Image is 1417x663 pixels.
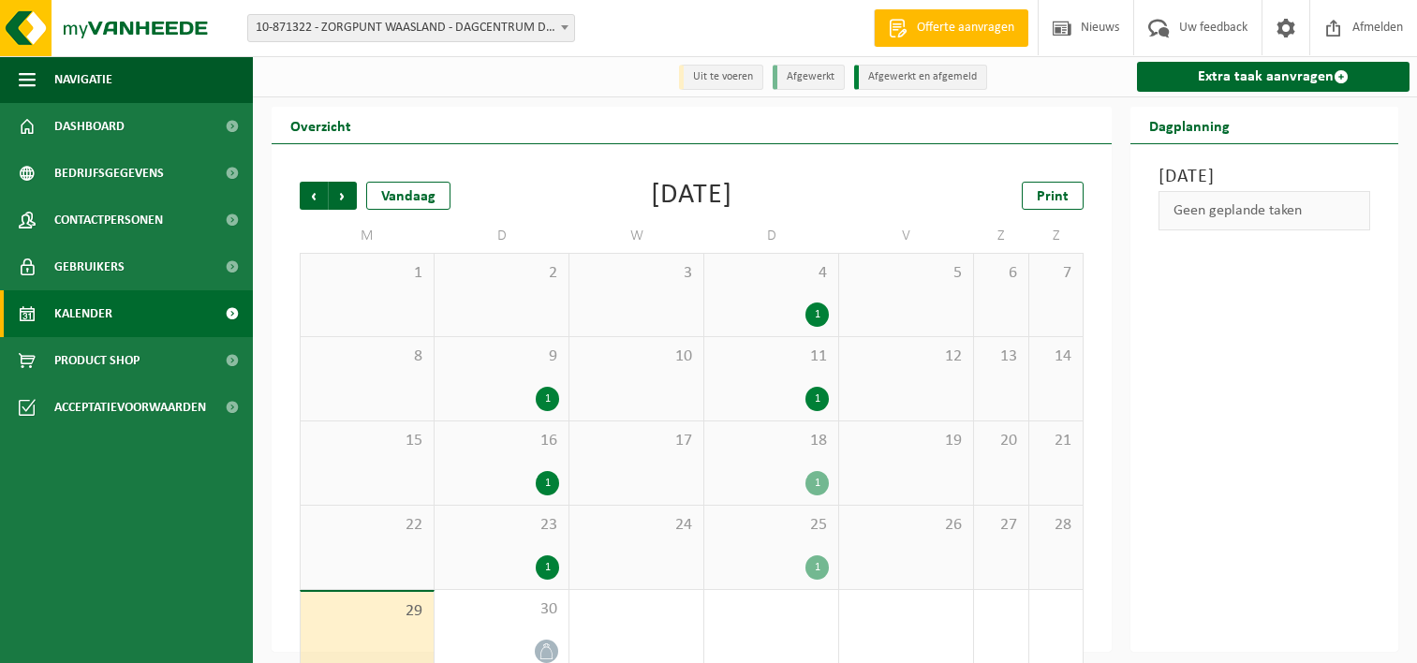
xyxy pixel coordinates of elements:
span: Kalender [54,290,112,337]
div: 1 [805,387,829,411]
span: 23 [444,515,559,536]
h2: Overzicht [272,107,370,143]
span: 29 [310,601,424,622]
span: 8 [310,346,424,367]
a: Print [1022,182,1084,210]
span: 12 [849,346,964,367]
div: Geen geplande taken [1159,191,1370,230]
a: Extra taak aanvragen [1137,62,1410,92]
td: Z [974,219,1029,253]
div: 1 [536,555,559,580]
span: 30 [444,599,559,620]
span: 9 [444,346,559,367]
span: Acceptatievoorwaarden [54,384,206,431]
span: 27 [983,515,1019,536]
span: Print [1037,189,1069,204]
span: Navigatie [54,56,112,103]
span: 21 [1039,431,1074,451]
span: 28 [1039,515,1074,536]
td: V [839,219,974,253]
span: 26 [849,515,964,536]
div: 1 [805,471,829,495]
span: Gebruikers [54,243,125,290]
span: 5 [849,263,964,284]
span: Vorige [300,182,328,210]
span: 20 [983,431,1019,451]
span: 7 [1039,263,1074,284]
span: 4 [714,263,829,284]
span: 22 [310,515,424,536]
span: Volgende [329,182,357,210]
td: D [435,219,569,253]
div: [DATE] [651,182,732,210]
td: D [704,219,839,253]
span: 15 [310,431,424,451]
a: Offerte aanvragen [874,9,1028,47]
span: Dashboard [54,103,125,150]
h3: [DATE] [1159,163,1370,191]
div: Vandaag [366,182,450,210]
span: 18 [714,431,829,451]
div: 1 [805,555,829,580]
li: Afgewerkt [773,65,845,90]
span: 14 [1039,346,1074,367]
span: 11 [714,346,829,367]
span: 19 [849,431,964,451]
span: Product Shop [54,337,140,384]
div: 1 [805,302,829,327]
div: 1 [536,471,559,495]
span: 2 [444,263,559,284]
span: 25 [714,515,829,536]
span: 10-871322 - ZORGPUNT WAASLAND - DAGCENTRUM DE STROOM - BEVEREN-WAAS [248,15,574,41]
span: 3 [579,263,694,284]
span: 6 [983,263,1019,284]
td: W [569,219,704,253]
li: Uit te voeren [679,65,763,90]
span: Contactpersonen [54,197,163,243]
span: 17 [579,431,694,451]
span: 16 [444,431,559,451]
span: Offerte aanvragen [912,19,1019,37]
div: 1 [536,387,559,411]
h2: Dagplanning [1130,107,1248,143]
li: Afgewerkt en afgemeld [854,65,987,90]
span: 10 [579,346,694,367]
span: 1 [310,263,424,284]
span: 24 [579,515,694,536]
span: Bedrijfsgegevens [54,150,164,197]
span: 10-871322 - ZORGPUNT WAASLAND - DAGCENTRUM DE STROOM - BEVEREN-WAAS [247,14,575,42]
td: M [300,219,435,253]
span: 13 [983,346,1019,367]
td: Z [1029,219,1085,253]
